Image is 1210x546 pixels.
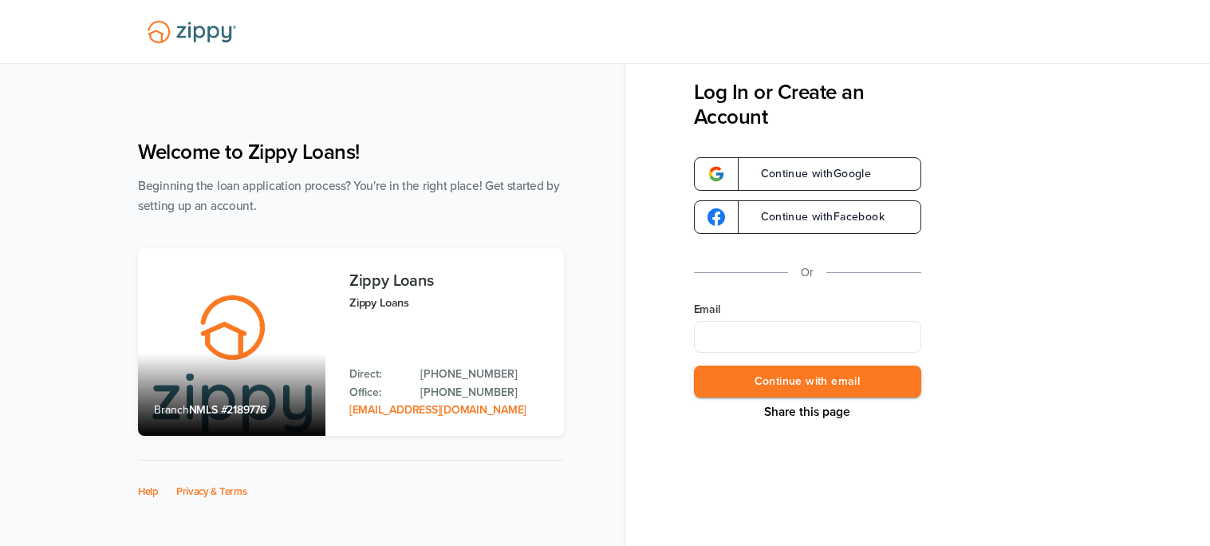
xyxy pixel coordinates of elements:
img: google-logo [707,208,725,226]
p: Direct: [349,366,404,383]
a: google-logoContinue withFacebook [694,200,921,234]
p: Office: [349,384,404,402]
img: google-logo [707,165,725,183]
button: Share This Page [759,404,855,420]
a: Help [138,485,159,498]
a: Office Phone: 512-975-2947 [420,384,548,402]
span: Beginning the loan application process? You're in the right place! Get started by setting up an a... [138,179,560,213]
h3: Log In or Create an Account [694,80,921,129]
a: google-logoContinue withGoogle [694,157,921,191]
button: Continue with email [694,366,921,398]
label: Email [694,302,921,318]
span: NMLS #2189776 [189,403,266,417]
h1: Welcome to Zippy Loans! [138,140,564,164]
span: Continue with Google [745,168,872,180]
p: Zippy Loans [349,294,548,312]
input: Email Address [694,321,921,353]
p: Or [801,263,814,283]
a: Direct Phone: 512-975-2947 [420,366,548,383]
span: Branch [154,403,189,417]
a: Email Address: zippyguide@zippymh.com [349,403,526,417]
img: Lender Logo [138,14,246,50]
h3: Zippy Loans [349,272,548,290]
a: Privacy & Terms [176,485,247,498]
span: Continue with Facebook [745,212,885,223]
